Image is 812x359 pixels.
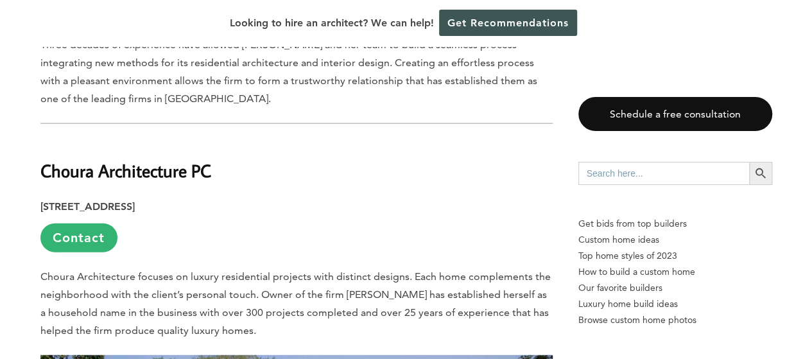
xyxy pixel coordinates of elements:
b: Choura Architecture PC [40,159,211,182]
a: Top home styles of 2023 [578,248,772,264]
span: Choura Architecture focuses on luxury residential projects with distinct designs. Each home compl... [40,270,551,337]
a: How to build a custom home [578,264,772,280]
a: Schedule a free consultation [578,97,772,131]
p: Get bids from top builders [578,216,772,232]
a: Get Recommendations [439,10,577,36]
svg: Search [754,166,768,180]
a: Custom home ideas [578,232,772,248]
strong: [STREET_ADDRESS] [40,200,135,213]
input: Search here... [578,162,749,185]
iframe: Drift Widget Chat Controller [566,267,797,344]
a: Contact [40,223,117,252]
